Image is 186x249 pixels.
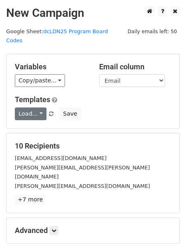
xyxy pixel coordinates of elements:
[15,142,171,151] h5: 10 Recipients
[15,155,107,161] small: [EMAIL_ADDRESS][DOMAIN_NAME]
[15,74,65,87] a: Copy/paste...
[99,62,171,71] h5: Email column
[6,28,108,44] a: dcLDN25 Program Board Codes
[15,62,87,71] h5: Variables
[145,210,186,249] iframe: Chat Widget
[125,27,180,36] span: Daily emails left: 50
[15,226,171,235] h5: Advanced
[6,6,180,20] h2: New Campaign
[6,28,108,44] small: Google Sheet:
[15,107,46,120] a: Load...
[125,28,180,34] a: Daily emails left: 50
[15,164,150,180] small: [PERSON_NAME][EMAIL_ADDRESS][PERSON_NAME][DOMAIN_NAME]
[59,107,81,120] button: Save
[15,183,150,189] small: [PERSON_NAME][EMAIL_ADDRESS][DOMAIN_NAME]
[15,194,46,205] a: +7 more
[15,95,50,104] a: Templates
